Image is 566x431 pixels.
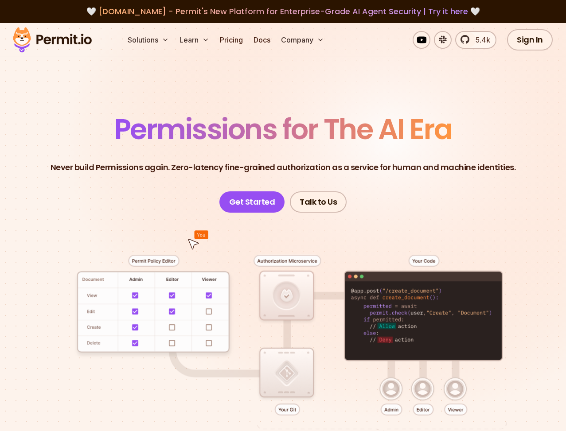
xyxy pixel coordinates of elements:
[216,31,246,49] a: Pricing
[124,31,172,49] button: Solutions
[219,191,285,213] a: Get Started
[51,161,516,174] p: Never build Permissions again. Zero-latency fine-grained authorization as a service for human and...
[455,31,496,49] a: 5.4k
[277,31,328,49] button: Company
[470,35,490,45] span: 5.4k
[176,31,213,49] button: Learn
[290,191,347,213] a: Talk to Us
[98,6,468,17] span: [DOMAIN_NAME] - Permit's New Platform for Enterprise-Grade AI Agent Security |
[507,29,553,50] a: Sign In
[114,109,452,149] span: Permissions for The AI Era
[9,25,96,55] img: Permit logo
[428,6,468,17] a: Try it here
[21,5,545,18] div: 🤍 🤍
[250,31,274,49] a: Docs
